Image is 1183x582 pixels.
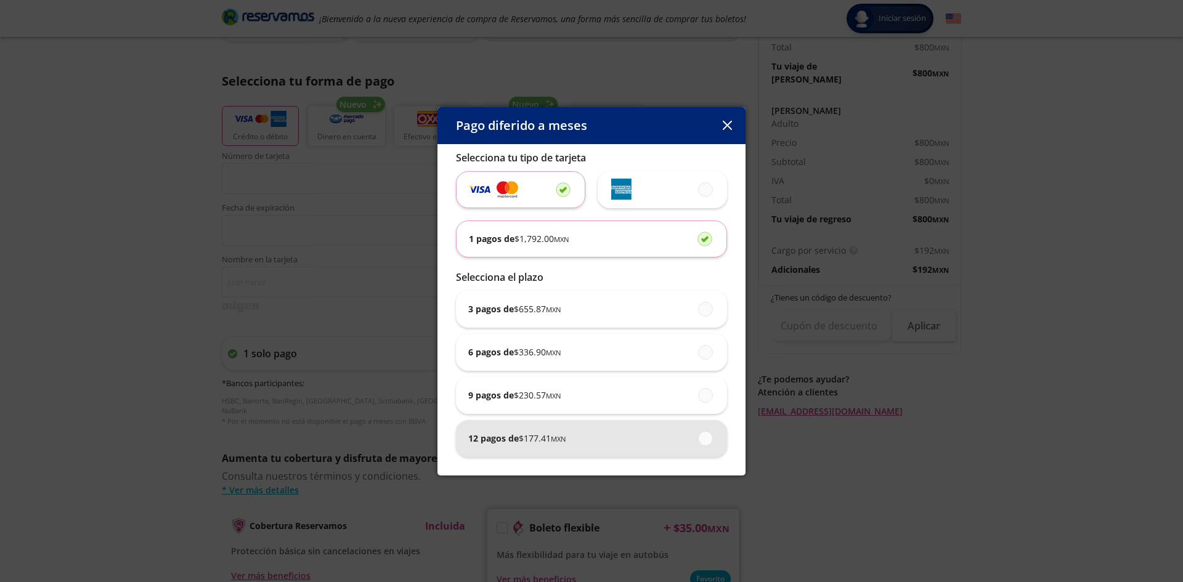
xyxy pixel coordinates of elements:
p: Selecciona el plazo [456,270,727,285]
small: MXN [546,348,561,357]
p: 12 pagos de [468,432,566,445]
img: svg+xml;base64,PD94bWwgdmVyc2lvbj0iMS4wIiBlbmNvZGluZz0iVVRGLTgiIHN0YW5kYWxvbmU9Im5vIj8+Cjxzdmcgd2... [497,180,518,200]
span: $ 1,792.00 [514,232,569,245]
small: MXN [546,305,561,314]
p: 9 pagos de [468,389,561,402]
img: svg+xml;base64,PD94bWwgdmVyc2lvbj0iMS4wIiBlbmNvZGluZz0iVVRGLTgiIHN0YW5kYWxvbmU9Im5vIj8+Cjxzdmcgd2... [469,182,490,196]
p: 3 pagos de [468,302,561,315]
p: 1 pagos de [469,232,569,245]
span: $ 655.87 [514,302,561,315]
small: MXN [546,391,561,400]
span: $ 230.57 [514,389,561,402]
small: MXN [551,434,566,443]
span: $ 336.90 [514,346,561,358]
span: $ 177.41 [519,432,566,445]
p: 6 pagos de [468,346,561,358]
p: Pago diferido a meses [456,116,587,135]
p: Selecciona tu tipo de tarjeta [456,150,727,165]
img: svg+xml;base64,PD94bWwgdmVyc2lvbj0iMS4wIiBlbmNvZGluZz0iVVRGLTgiIHN0YW5kYWxvbmU9Im5vIj8+Cjxzdmcgd2... [610,179,632,200]
small: MXN [554,235,569,244]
